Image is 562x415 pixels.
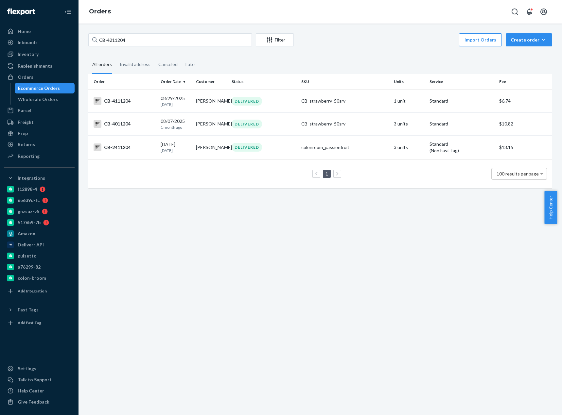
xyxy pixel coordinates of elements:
[301,121,389,127] div: CB_strawberry_50srv
[18,186,37,192] div: f12898-4
[18,141,35,148] div: Returns
[391,112,427,135] td: 3 units
[256,37,293,43] div: Filter
[497,112,552,135] td: $10.82
[4,206,75,217] a: gnzsuz-v5
[193,90,229,112] td: [PERSON_NAME]
[232,97,262,106] div: DELIVERED
[4,386,75,396] a: Help Center
[92,56,112,74] div: All orders
[4,240,75,250] a: Deliverr API
[4,305,75,315] button: Fast Tags
[537,5,550,18] button: Open account menu
[4,318,75,328] a: Add Fast Tag
[15,83,75,93] a: Ecommerce Orders
[18,288,47,294] div: Add Integration
[544,191,557,224] button: Help Center
[88,33,252,46] input: Search orders
[18,230,35,237] div: Amazon
[161,102,191,107] p: [DATE]
[497,135,552,159] td: $13.15
[301,144,389,151] div: colonroom_passionfruit
[94,143,155,151] div: CB-2411204
[161,95,191,107] div: 08/29/2025
[4,374,75,385] a: Talk to Support
[88,74,158,90] th: Order
[256,33,294,46] button: Filter
[497,171,539,176] span: 100 results per page
[18,388,44,394] div: Help Center
[430,121,494,127] p: Standard
[508,5,521,18] button: Open Search Box
[18,275,46,281] div: colon-broom
[18,253,37,259] div: pulsetto
[4,363,75,374] a: Settings
[4,184,75,194] a: f12898-4
[61,5,75,18] button: Close Navigation
[4,217,75,228] a: 5176b9-7b
[120,56,150,73] div: Invalid address
[158,56,178,73] div: Canceled
[232,120,262,128] div: DELIVERED
[4,128,75,139] a: Prep
[18,376,52,383] div: Talk to Support
[232,143,262,152] div: DELIVERED
[18,96,58,103] div: Wholesale Orders
[185,56,195,73] div: Late
[18,130,28,137] div: Prep
[161,124,191,130] p: 1 month ago
[18,175,45,181] div: Integrations
[18,107,31,114] div: Parcel
[430,98,494,104] p: Standard
[193,112,229,135] td: [PERSON_NAME]
[161,148,191,153] p: [DATE]
[301,98,389,104] div: CB_strawberry_50srv
[4,286,75,296] a: Add Integration
[18,119,34,125] div: Freight
[18,264,41,270] div: a76299-82
[4,26,75,37] a: Home
[18,28,31,35] div: Home
[196,79,226,84] div: Customer
[158,74,194,90] th: Order Date
[15,94,75,105] a: Wholesale Orders
[506,33,552,46] button: Create order
[4,397,75,407] button: Give Feedback
[4,273,75,283] a: colon-broom
[161,118,191,130] div: 08/07/2025
[4,262,75,272] a: a76299-82
[497,90,552,112] td: $6.74
[324,171,329,176] a: Page 1 is your current page
[4,61,75,71] a: Replenishments
[497,74,552,90] th: Fee
[94,120,155,128] div: CB-4011204
[391,90,427,112] td: 1 unit
[84,2,116,21] ol: breadcrumbs
[4,117,75,127] a: Freight
[18,51,39,58] div: Inventory
[430,141,494,147] p: Standard
[18,39,38,46] div: Inbounds
[459,33,502,46] button: Import Orders
[4,37,75,48] a: Inbounds
[4,72,75,82] a: Orders
[523,5,536,18] button: Open notifications
[4,105,75,116] a: Parcel
[18,208,39,215] div: gnzsuz-v5
[4,228,75,239] a: Amazon
[18,219,41,226] div: 5176b9-7b
[161,141,191,153] div: [DATE]
[18,399,49,405] div: Give Feedback
[18,153,40,159] div: Reporting
[511,37,547,43] div: Create order
[4,173,75,183] button: Integrations
[299,74,392,90] th: SKU
[4,49,75,59] a: Inventory
[89,8,111,15] a: Orders
[18,320,41,325] div: Add Fast Tag
[4,151,75,161] a: Reporting
[430,147,494,154] div: (Non Fast Tag)
[18,197,40,204] div: 6e639d-fc
[18,307,39,313] div: Fast Tags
